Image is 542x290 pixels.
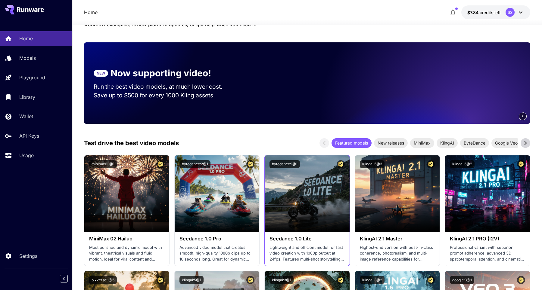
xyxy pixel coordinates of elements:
[19,252,37,260] p: Settings
[360,245,435,262] p: Highest-end version with best-in-class coherence, photorealism, and multi-image reference capabil...
[64,273,72,284] div: Collapse sidebar
[94,82,234,91] p: Run the best video models, at much lower cost.
[522,114,524,118] span: 2
[19,35,33,42] p: Home
[19,93,35,101] p: Library
[89,245,164,262] p: Most polished and dynamic model with vibrant, theatrical visuals and fluid motion. Ideal for vira...
[89,236,164,242] h3: MiniMax 02 Hailuo
[460,140,489,146] span: ByteDance
[97,71,105,76] p: NEW
[437,138,458,148] div: KlingAI
[467,10,480,15] span: $7.84
[506,8,515,17] div: SS
[19,74,45,81] p: Playground
[89,160,117,168] button: minimax:3@1
[246,160,254,168] button: Certified Model – Vetted for best performance and includes a commercial license.
[89,276,117,284] button: pixverse:1@5
[84,139,179,148] p: Test drive the best video models
[460,138,489,148] div: ByteDance
[450,276,474,284] button: google:3@1
[19,54,36,62] p: Models
[60,275,68,282] button: Collapse sidebar
[374,138,408,148] div: New releases
[517,160,525,168] button: Certified Model – Vetted for best performance and includes a commercial license.
[360,160,385,168] button: klingai:5@3
[269,245,345,262] p: Lightweight and efficient model for fast video creation with 1080p output at 24fps. Features mult...
[337,276,345,284] button: Certified Model – Vetted for best performance and includes a commercial license.
[269,236,345,242] h3: Seedance 1.0 Lite
[84,155,169,232] img: alt
[269,160,300,168] button: bytedance:1@1
[269,276,294,284] button: klingai:3@1
[19,113,33,120] p: Wallet
[450,245,525,262] p: Professional variant with superior prompt adherence, advanced 3D spatiotemporal attention, and ci...
[179,245,255,262] p: Advanced video model that creates smooth, high-quality 1080p clips up to 10 seconds long. Great f...
[179,160,210,168] button: bytedance:2@1
[179,236,255,242] h3: Seedance 1.0 Pro
[94,91,234,100] p: Save up to $500 for every 1000 Kling assets.
[360,236,435,242] h3: KlingAI 2.1 Master
[374,140,408,146] span: New releases
[450,236,525,242] h3: KlingAI 2.1 PRO (I2V)
[480,10,501,15] span: credits left
[111,66,211,80] p: Now supporting video!
[84,9,98,16] a: Home
[491,138,521,148] div: Google Veo
[450,160,475,168] button: klingai:5@2
[332,138,372,148] div: Featured models
[517,276,525,284] button: Certified Model – Vetted for best performance and includes a commercial license.
[491,140,521,146] span: Google Veo
[410,138,434,148] div: MiniMax
[355,155,440,232] img: alt
[19,132,39,139] p: API Keys
[360,276,385,284] button: klingai:3@2
[410,140,434,146] span: MiniMax
[156,276,164,284] button: Certified Model – Vetted for best performance and includes a commercial license.
[332,140,372,146] span: Featured models
[175,155,260,232] img: alt
[19,152,34,159] p: Usage
[467,9,501,16] div: $7.84304
[461,5,530,19] button: $7.84304SS
[246,276,254,284] button: Certified Model – Vetted for best performance and includes a commercial license.
[427,276,435,284] button: Certified Model – Vetted for best performance and includes a commercial license.
[437,140,458,146] span: KlingAI
[84,9,98,16] nav: breadcrumb
[156,160,164,168] button: Certified Model – Vetted for best performance and includes a commercial license.
[445,155,530,232] img: alt
[265,155,350,232] img: alt
[427,160,435,168] button: Certified Model – Vetted for best performance and includes a commercial license.
[179,276,204,284] button: klingai:5@1
[337,160,345,168] button: Certified Model – Vetted for best performance and includes a commercial license.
